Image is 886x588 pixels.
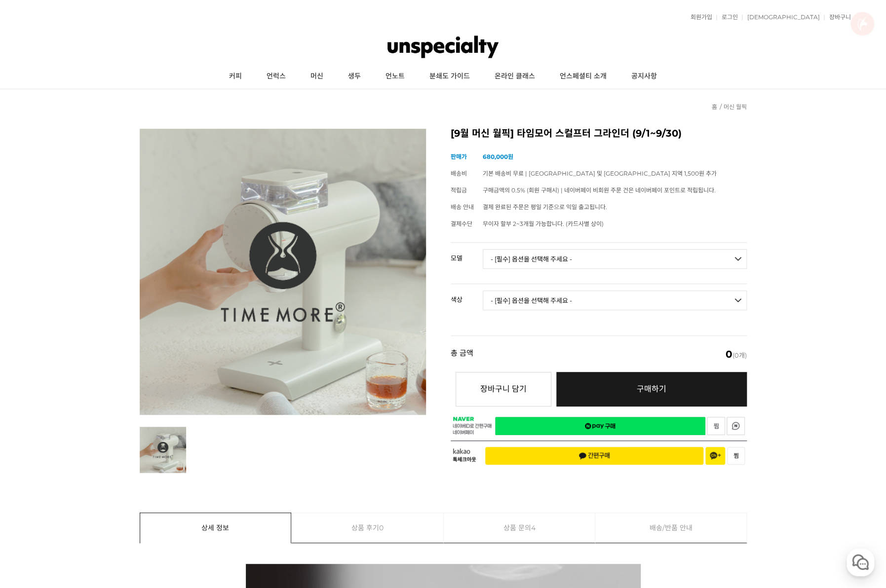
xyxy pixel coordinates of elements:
[90,328,102,336] span: 대화
[578,452,610,460] span: 간편구매
[65,313,127,337] a: 대화
[451,220,472,227] span: 결제수단
[556,372,747,406] a: 구매하기
[531,513,535,543] span: 4
[451,243,483,265] th: 모델
[373,64,417,89] a: 언노트
[483,203,607,211] span: 결제 완료된 주문은 평일 기준으로 익일 출고됩니다.
[451,153,467,160] span: 판매가
[712,103,717,110] a: 홈
[451,129,747,139] h2: [9월 머신 월픽] 타임모어 스컬프터 그라인더 (9/1~9/30)
[727,417,745,435] a: 새창
[483,220,604,227] span: 무이자 할부 2~3개월 가능합니다. (카드사별 상이)
[451,186,467,194] span: 적립금
[483,170,717,177] span: 기본 배송비 무료 | [GEOGRAPHIC_DATA] 및 [GEOGRAPHIC_DATA] 지역 1,500원 추가
[710,452,721,460] span: 채널 추가
[726,349,747,359] span: (0개)
[733,452,738,459] span: 찜
[705,447,725,465] button: 채널 추가
[456,372,551,406] button: 장바구니 담기
[451,349,473,359] strong: 총 금액
[379,513,384,543] span: 0
[724,103,747,110] a: 머신 월픽
[217,64,254,89] a: 커피
[451,170,467,177] span: 배송비
[727,447,745,465] button: 찜
[485,447,703,465] button: 간편구매
[637,384,666,394] span: 구매하기
[153,328,164,335] span: 설정
[547,64,619,89] a: 언스페셜티 소개
[495,417,705,435] a: 새창
[451,284,483,307] th: 색상
[619,64,669,89] a: 공지사항
[127,313,190,337] a: 설정
[742,14,819,20] a: [DEMOGRAPHIC_DATA]
[453,448,478,463] span: 카카오 톡체크아웃
[336,64,373,89] a: 생두
[595,513,746,543] a: 배송/반품 안내
[31,328,37,335] span: 홈
[685,14,712,20] a: 회원가입
[482,64,547,89] a: 온라인 클래스
[483,186,716,194] span: 구매금액의 0.5% (회원 구매시) | 네이버페이 비회원 주문 건은 네이버페이 포인트로 적립됩니다.
[387,32,499,62] img: 언스페셜티 몰
[254,64,298,89] a: 언럭스
[444,513,595,543] a: 상품 문의4
[726,348,732,360] em: 0
[3,313,65,337] a: 홈
[292,513,443,543] a: 상품 후기0
[483,153,513,160] strong: 680,000원
[140,513,291,543] a: 상세 정보
[417,64,482,89] a: 분쇄도 가이드
[298,64,336,89] a: 머신
[824,14,850,20] a: 장바구니
[716,14,737,20] a: 로그인
[451,203,474,211] span: 배송 안내
[707,417,725,435] a: 새창
[140,129,426,415] img: 9월 머신 월픽 타임모어 스컬프터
